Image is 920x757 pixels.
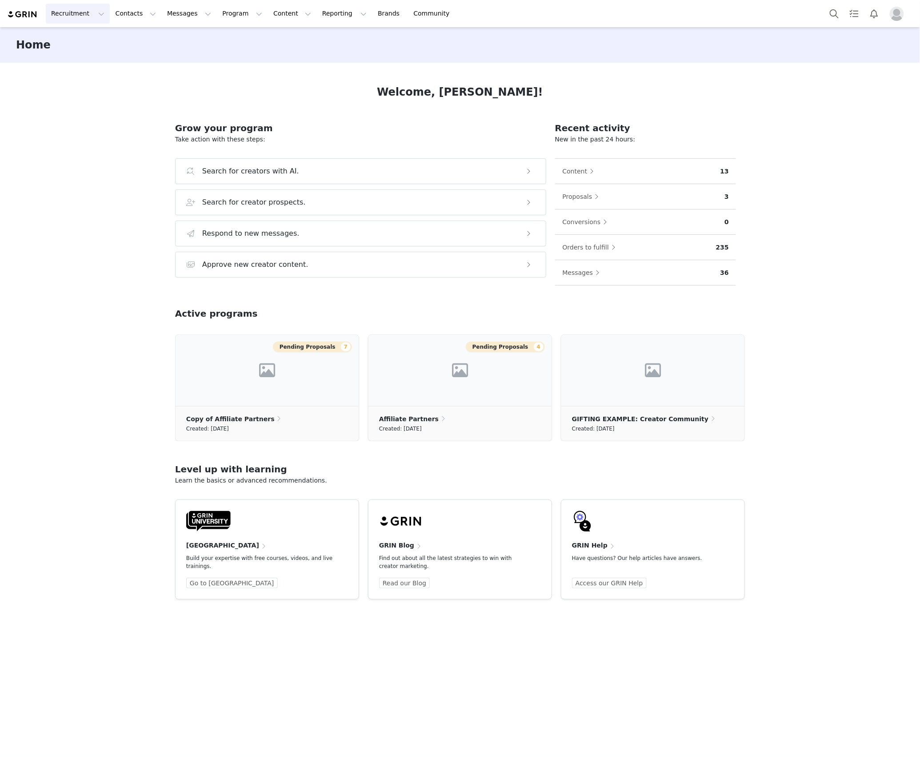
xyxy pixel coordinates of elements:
[186,578,278,588] a: Go to [GEOGRAPHIC_DATA]
[217,4,268,24] button: Program
[175,476,745,485] p: Learn the basics or advanced recommendations.
[16,37,51,53] h3: Home
[720,167,729,176] p: 13
[572,541,608,550] h4: GRIN Help
[562,164,599,178] button: Content
[379,578,430,588] a: Read our Blog
[720,268,729,278] p: 36
[162,4,216,24] button: Messages
[317,4,372,24] button: Reporting
[273,342,352,352] button: Pending Proposals7
[202,228,300,239] h3: Respond to new messages.
[175,463,745,476] h2: Level up with learning
[555,135,736,144] p: New in the past 24 hours:
[408,4,459,24] a: Community
[572,424,615,434] small: Created: [DATE]
[572,554,720,562] p: Have questions? Our help articles have answers.
[186,541,259,550] h4: [GEOGRAPHIC_DATA]
[186,554,334,570] p: Build your expertise with free courses, videos, and live trainings.
[175,135,546,144] p: Take action with these steps:
[186,414,275,424] p: Copy of Affiliate Partners
[175,252,546,278] button: Approve new creator content.
[724,217,729,227] p: 0
[844,4,864,24] a: Tasks
[884,7,913,21] button: Profile
[555,121,736,135] h2: Recent activity
[175,221,546,246] button: Respond to new messages.
[186,424,229,434] small: Created: [DATE]
[268,4,316,24] button: Content
[572,511,593,532] img: GRIN-help-icon.svg
[716,243,729,252] p: 235
[7,10,38,19] img: grin logo
[890,7,904,21] img: placeholder-profile.jpg
[379,414,439,424] p: Affiliate Partners
[562,189,604,204] button: Proposals
[572,414,708,424] p: GIFTING EXAMPLE: Creator Community
[175,158,546,184] button: Search for creators with AI.
[824,4,844,24] button: Search
[372,4,408,24] a: Brands
[202,166,299,177] h3: Search for creators with AI.
[46,4,110,24] button: Recruitment
[379,511,424,532] img: grin-logo-black.svg
[202,197,306,208] h3: Search for creator prospects.
[379,424,422,434] small: Created: [DATE]
[724,192,729,201] p: 3
[202,259,308,270] h3: Approve new creator content.
[377,84,543,100] h1: Welcome, [PERSON_NAME]!
[110,4,161,24] button: Contacts
[379,554,527,570] p: Find out about all the latest strategies to win with creator marketing.
[175,121,546,135] h2: Grow your program
[379,541,414,550] h4: GRIN Blog
[186,511,231,532] img: GRIN-University-Logo-Black.svg
[562,240,620,254] button: Orders to fulfill
[466,342,545,352] button: Pending Proposals4
[572,578,647,588] a: Access our GRIN Help
[864,4,884,24] button: Notifications
[175,307,258,320] h2: Active programs
[562,266,604,280] button: Messages
[175,189,546,215] button: Search for creator prospects.
[562,215,612,229] button: Conversions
